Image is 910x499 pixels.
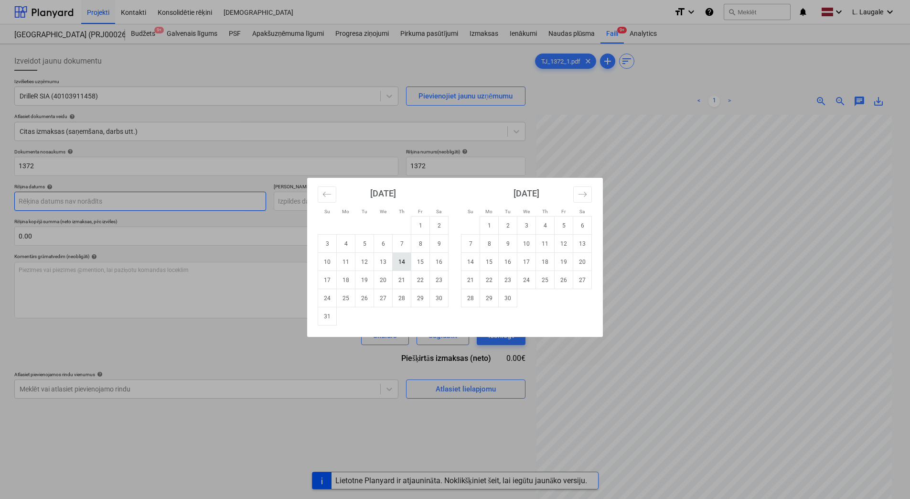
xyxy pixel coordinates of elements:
[480,271,499,289] td: Monday, September 22, 2025
[337,271,355,289] td: Monday, August 18, 2025
[355,271,374,289] td: Tuesday, August 19, 2025
[461,253,480,271] td: Sunday, September 14, 2025
[573,217,592,235] td: Saturday, September 6, 2025
[430,235,449,253] td: Saturday, August 9, 2025
[393,289,411,307] td: Thursday, August 28, 2025
[318,307,337,325] td: Sunday, August 31, 2025
[337,235,355,253] td: Monday, August 4, 2025
[374,235,393,253] td: Wednesday, August 6, 2025
[411,253,430,271] td: Friday, August 15, 2025
[393,253,411,271] td: Thursday, August 14, 2025
[337,289,355,307] td: Monday, August 25, 2025
[517,235,536,253] td: Wednesday, September 10, 2025
[555,235,573,253] td: Friday, September 12, 2025
[374,289,393,307] td: Wednesday, August 27, 2025
[573,253,592,271] td: Saturday, September 20, 2025
[436,209,441,214] small: Sa
[499,271,517,289] td: Tuesday, September 23, 2025
[579,209,585,214] small: Sa
[499,217,517,235] td: Tuesday, September 2, 2025
[393,271,411,289] td: Thursday, August 21, 2025
[337,253,355,271] td: Monday, August 11, 2025
[380,209,386,214] small: We
[499,235,517,253] td: Tuesday, September 9, 2025
[399,209,405,214] small: Th
[480,217,499,235] td: Monday, September 1, 2025
[362,209,367,214] small: Tu
[485,209,492,214] small: Mo
[523,209,530,214] small: We
[517,253,536,271] td: Wednesday, September 17, 2025
[318,271,337,289] td: Sunday, August 17, 2025
[418,209,422,214] small: Fr
[517,271,536,289] td: Wednesday, September 24, 2025
[342,209,349,214] small: Mo
[505,209,511,214] small: Tu
[468,209,473,214] small: Su
[430,253,449,271] td: Saturday, August 16, 2025
[536,235,555,253] td: Thursday, September 11, 2025
[499,289,517,307] td: Tuesday, September 30, 2025
[411,289,430,307] td: Friday, August 29, 2025
[862,453,910,499] iframe: Chat Widget
[480,253,499,271] td: Monday, September 15, 2025
[555,253,573,271] td: Friday, September 19, 2025
[536,217,555,235] td: Thursday, September 4, 2025
[411,235,430,253] td: Friday, August 8, 2025
[555,271,573,289] td: Friday, September 26, 2025
[355,235,374,253] td: Tuesday, August 5, 2025
[573,271,592,289] td: Saturday, September 27, 2025
[355,289,374,307] td: Tuesday, August 26, 2025
[461,289,480,307] td: Sunday, September 28, 2025
[561,209,566,214] small: Fr
[573,186,592,203] button: Move forward to switch to the next month.
[536,253,555,271] td: Thursday, September 18, 2025
[370,188,396,198] strong: [DATE]
[374,271,393,289] td: Wednesday, August 20, 2025
[536,271,555,289] td: Thursday, September 25, 2025
[355,253,374,271] td: Tuesday, August 12, 2025
[480,289,499,307] td: Monday, September 29, 2025
[430,271,449,289] td: Saturday, August 23, 2025
[542,209,548,214] small: Th
[318,253,337,271] td: Sunday, August 10, 2025
[307,178,603,337] div: Calendar
[324,209,330,214] small: Su
[573,235,592,253] td: Saturday, September 13, 2025
[461,271,480,289] td: Sunday, September 21, 2025
[318,289,337,307] td: Sunday, August 24, 2025
[318,186,336,203] button: Move backward to switch to the previous month.
[393,235,411,253] td: Thursday, August 7, 2025
[480,235,499,253] td: Monday, September 8, 2025
[430,289,449,307] td: Saturday, August 30, 2025
[499,253,517,271] td: Tuesday, September 16, 2025
[318,235,337,253] td: Sunday, August 3, 2025
[555,217,573,235] td: Friday, September 5, 2025
[374,253,393,271] td: Wednesday, August 13, 2025
[514,188,539,198] strong: [DATE]
[411,217,430,235] td: Friday, August 1, 2025
[430,217,449,235] td: Saturday, August 2, 2025
[517,217,536,235] td: Wednesday, September 3, 2025
[411,271,430,289] td: Friday, August 22, 2025
[461,235,480,253] td: Sunday, September 7, 2025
